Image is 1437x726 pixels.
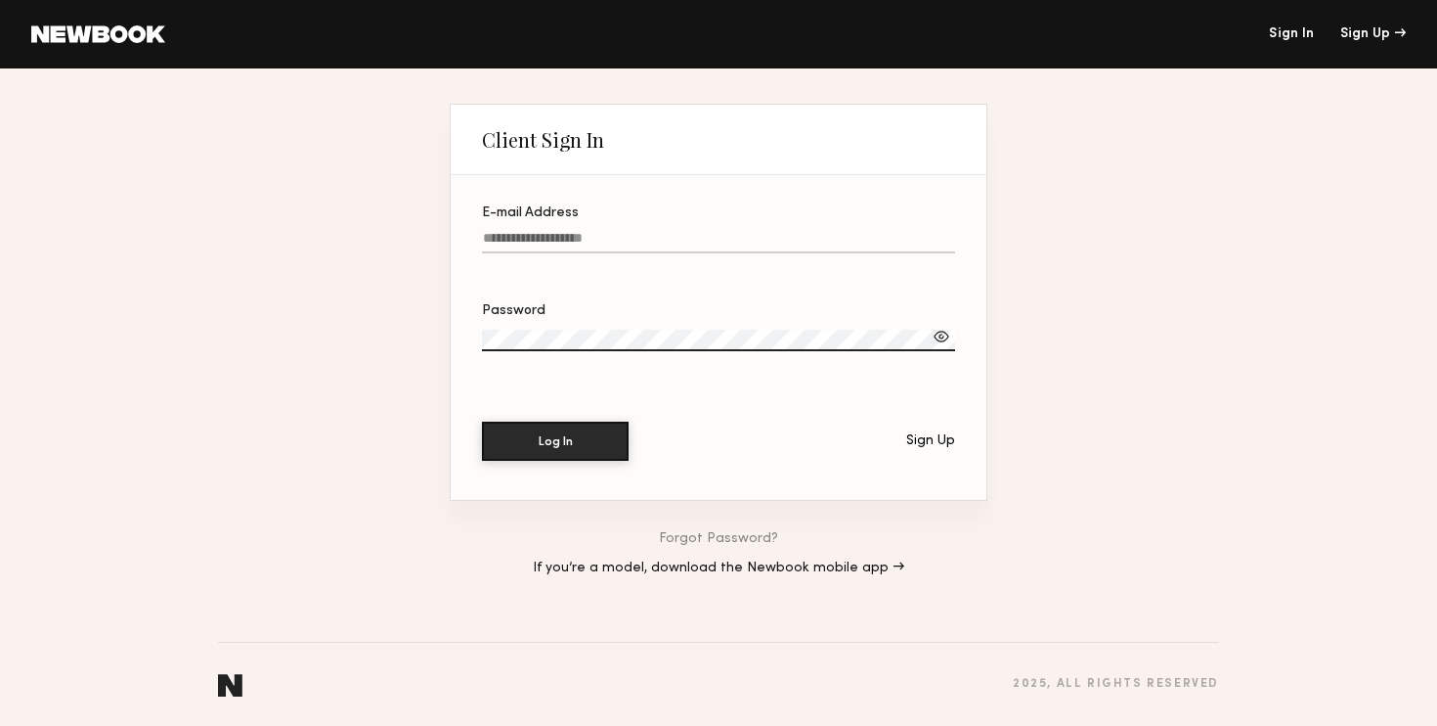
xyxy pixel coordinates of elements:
div: Client Sign In [482,128,604,152]
div: Sign Up [906,434,955,448]
a: Forgot Password? [659,532,778,546]
button: Log In [482,422,629,461]
input: Password [482,330,955,351]
input: E-mail Address [482,231,955,253]
div: 2025 , all rights reserved [1013,678,1219,691]
div: E-mail Address [482,206,955,220]
a: Sign In [1269,27,1314,41]
div: Password [482,304,955,318]
a: If you’re a model, download the Newbook mobile app → [533,562,904,575]
div: Sign Up [1340,27,1406,41]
